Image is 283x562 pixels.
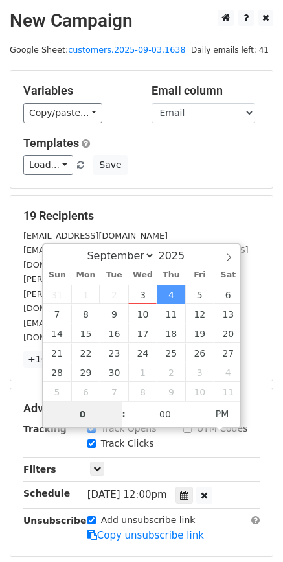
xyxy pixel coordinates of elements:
[214,285,242,304] span: September 6, 2025
[157,304,185,323] span: September 11, 2025
[101,437,154,451] label: Track Clicks
[43,401,122,427] input: Hour
[187,43,273,57] span: Daily emails left: 41
[23,84,132,98] h5: Variables
[68,45,185,54] a: customers.2025-09-03.1638
[128,343,157,362] span: September 24, 2025
[93,155,127,175] button: Save
[157,382,185,401] span: October 9, 2025
[43,304,72,323] span: September 7, 2025
[185,362,214,382] span: October 3, 2025
[23,424,67,434] strong: Tracking
[152,84,260,98] h5: Email column
[197,422,247,436] label: UTM Codes
[214,382,242,401] span: October 11, 2025
[122,401,126,427] span: :
[23,155,73,175] a: Load...
[43,285,72,304] span: August 31, 2025
[128,362,157,382] span: October 1, 2025
[187,45,273,54] a: Daily emails left: 41
[43,362,72,382] span: September 28, 2025
[23,401,260,416] h5: Advanced
[23,351,78,368] a: +16 more
[157,362,185,382] span: October 2, 2025
[100,285,128,304] span: September 2, 2025
[100,362,128,382] span: September 30, 2025
[155,250,201,262] input: Year
[23,515,87,526] strong: Unsubscribe
[10,10,273,32] h2: New Campaign
[71,323,100,343] span: September 15, 2025
[71,362,100,382] span: September 29, 2025
[43,343,72,362] span: September 21, 2025
[23,209,260,223] h5: 19 Recipients
[100,304,128,323] span: September 9, 2025
[214,304,242,323] span: September 13, 2025
[128,382,157,401] span: October 8, 2025
[128,304,157,323] span: September 10, 2025
[43,271,72,279] span: Sun
[43,323,72,343] span: September 14, 2025
[185,382,214,401] span: October 10, 2025
[23,103,102,123] a: Copy/paste...
[71,271,100,279] span: Mon
[157,285,185,304] span: September 4, 2025
[214,323,242,343] span: September 20, 2025
[205,401,240,427] span: Click to toggle
[23,245,248,284] small: [EMAIL_ADDRESS][DOMAIN_NAME], [EMAIL_ADDRESS][DOMAIN_NAME], [PERSON_NAME][EMAIL_ADDRESS][PERSON_N...
[100,323,128,343] span: September 16, 2025
[157,323,185,343] span: September 18, 2025
[128,271,157,279] span: Wed
[71,285,100,304] span: September 1, 2025
[185,271,214,279] span: Fri
[128,285,157,304] span: September 3, 2025
[71,304,100,323] span: September 8, 2025
[218,500,283,562] iframe: Chat Widget
[87,530,204,541] a: Copy unsubscribe link
[214,343,242,362] span: September 27, 2025
[100,343,128,362] span: September 23, 2025
[157,343,185,362] span: September 25, 2025
[157,271,185,279] span: Thu
[100,271,128,279] span: Tue
[185,343,214,362] span: September 26, 2025
[23,231,168,240] small: [EMAIL_ADDRESS][DOMAIN_NAME]
[214,362,242,382] span: October 4, 2025
[214,271,242,279] span: Sat
[101,513,196,527] label: Add unsubscribe link
[185,285,214,304] span: September 5, 2025
[71,343,100,362] span: September 22, 2025
[185,323,214,343] span: September 19, 2025
[101,422,157,436] label: Track Opens
[185,304,214,323] span: September 12, 2025
[23,464,56,474] strong: Filters
[87,489,167,500] span: [DATE] 12:00pm
[10,45,186,54] small: Google Sheet:
[126,401,205,427] input: Minute
[100,382,128,401] span: October 7, 2025
[43,382,72,401] span: October 5, 2025
[23,488,70,498] strong: Schedule
[23,289,236,343] small: [PERSON_NAME][EMAIL_ADDRESS][PERSON_NAME][DOMAIN_NAME], [PERSON_NAME][DOMAIN_NAME][EMAIL_ADDRESS]...
[71,382,100,401] span: October 6, 2025
[23,136,79,150] a: Templates
[128,323,157,343] span: September 17, 2025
